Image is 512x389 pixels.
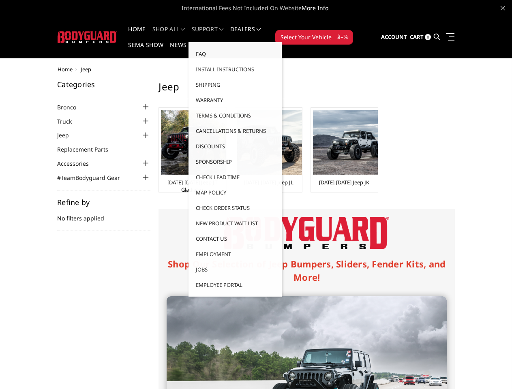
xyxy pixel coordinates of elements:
a: Bronco [57,103,86,111]
span: Select Your Vehicle [281,33,332,41]
h1: Jeep [159,81,455,99]
a: Contact Us [192,231,278,246]
a: shop all [152,26,185,42]
span: â–¾ [337,32,348,41]
a: Jobs [192,262,278,277]
span: Jeep [81,66,91,73]
h1: Shop Our Selection of Jeep Bumpers, Sliders, Fender Kits, and More! [167,257,447,284]
a: Dealers [230,26,261,42]
img: BODYGUARD BUMPERS [58,31,117,43]
a: FAQ [192,46,278,62]
a: #TeamBodyguard Gear [57,173,130,182]
a: Shipping [192,77,278,92]
a: Home [58,66,73,73]
a: Terms & Conditions [192,108,278,123]
a: Truck [57,117,82,126]
a: Support [192,26,224,42]
a: Check Lead Time [192,169,278,185]
a: News [170,42,186,58]
a: Cart 0 [410,26,431,48]
div: No filters applied [57,199,150,231]
a: Account [381,26,407,48]
a: SEMA Show [128,42,163,58]
a: Employment [192,246,278,262]
a: [DATE]-[DATE] Jeep JK [319,179,369,186]
img: Bodyguard Bumpers Logo [224,217,389,249]
span: 0 [425,34,431,40]
a: New Product Wait List [192,216,278,231]
h5: Refine by [57,199,150,206]
a: More Info [302,4,328,12]
a: MAP Policy [192,185,278,200]
button: Select Your Vehicle [275,30,353,45]
a: Check Order Status [192,200,278,216]
a: Accessories [57,159,99,168]
span: Cart [410,33,424,41]
a: Home [128,26,146,42]
span: Account [381,33,407,41]
a: Sponsorship [192,154,278,169]
a: Install Instructions [192,62,278,77]
h5: Categories [57,81,150,88]
a: [DATE]-[DATE] Jeep JT Gladiator [161,179,224,193]
a: Replacement Parts [57,145,118,154]
a: Jeep [57,131,79,139]
a: Warranty [192,92,278,108]
a: Cancellations & Returns [192,123,278,139]
a: Discounts [192,139,278,154]
a: Employee Portal [192,277,278,293]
